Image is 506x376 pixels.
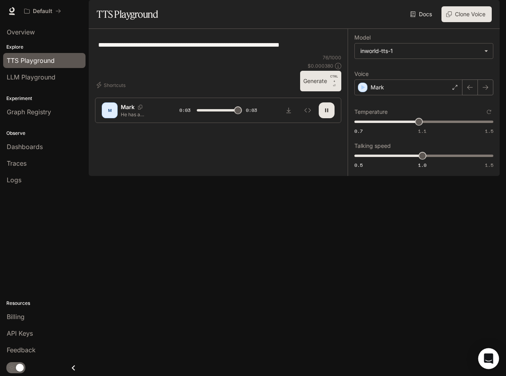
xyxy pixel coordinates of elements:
[121,103,135,111] p: Mark
[485,108,493,116] button: Reset to default
[179,106,190,114] span: 0:03
[360,47,480,55] div: inworld-tts-1
[354,109,388,115] p: Temperature
[371,83,384,91] p: Mark
[246,106,257,114] span: 0:03
[355,43,493,59] div: inworld-tts-1
[121,111,160,118] p: He has a permanent disability which prevents him from working as a labourer.
[354,128,363,134] span: 0.7
[485,128,493,134] span: 1.5
[330,74,338,83] p: CTRL +
[418,162,426,168] span: 1.0
[478,348,499,369] div: Open Intercom Messenger
[354,71,369,77] p: Voice
[103,104,116,117] div: M
[323,54,341,61] p: 76 / 1000
[33,8,52,15] p: Default
[418,128,426,134] span: 1.1
[485,162,493,168] span: 1.5
[281,102,297,118] button: Download audio
[308,62,333,69] p: $ 0.000380
[95,79,129,91] button: Shortcuts
[135,105,146,110] button: Copy Voice ID
[21,3,65,19] button: All workspaces
[300,71,341,91] button: GenerateCTRL +⏎
[354,143,391,149] p: Talking speed
[97,6,158,22] h1: TTS Playground
[300,102,316,118] button: Inspect
[330,74,338,88] p: ⏎
[441,6,492,22] button: Clone Voice
[354,35,371,40] p: Model
[409,6,435,22] a: Docs
[354,162,363,168] span: 0.5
